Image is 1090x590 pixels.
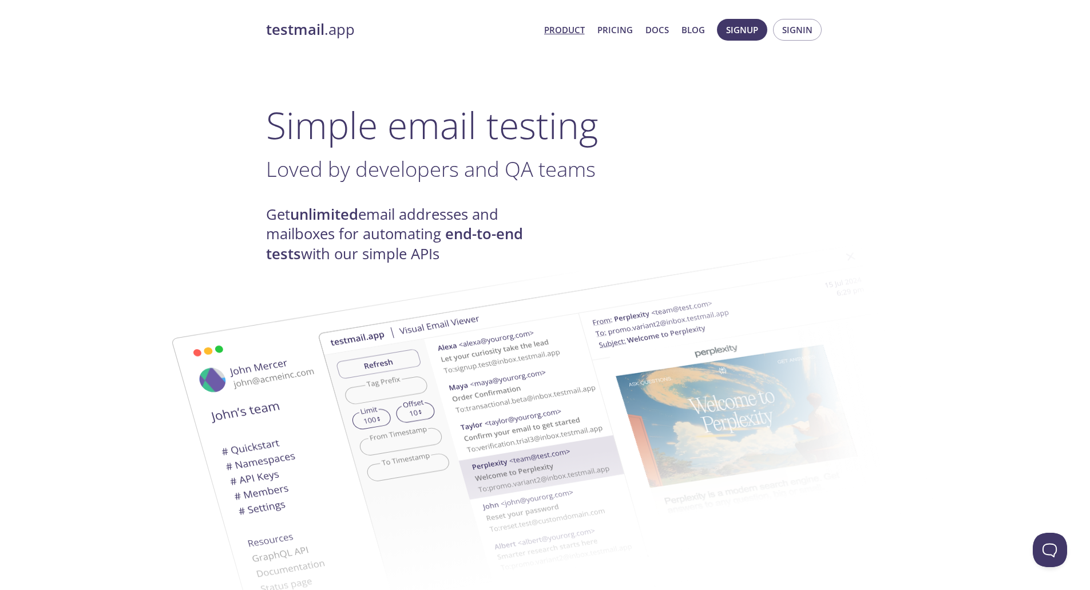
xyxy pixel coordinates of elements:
[681,22,705,37] a: Blog
[266,205,545,264] h4: Get email addresses and mailboxes for automating with our simple APIs
[1033,533,1067,567] iframe: Help Scout Beacon - Open
[544,22,585,37] a: Product
[597,22,633,37] a: Pricing
[266,103,825,147] h1: Simple email testing
[645,22,669,37] a: Docs
[266,155,596,183] span: Loved by developers and QA teams
[266,19,324,39] strong: testmail
[773,19,822,41] button: Signin
[726,22,758,37] span: Signup
[266,224,523,263] strong: end-to-end tests
[290,204,358,224] strong: unlimited
[266,20,535,39] a: testmail.app
[717,19,767,41] button: Signup
[782,22,812,37] span: Signin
